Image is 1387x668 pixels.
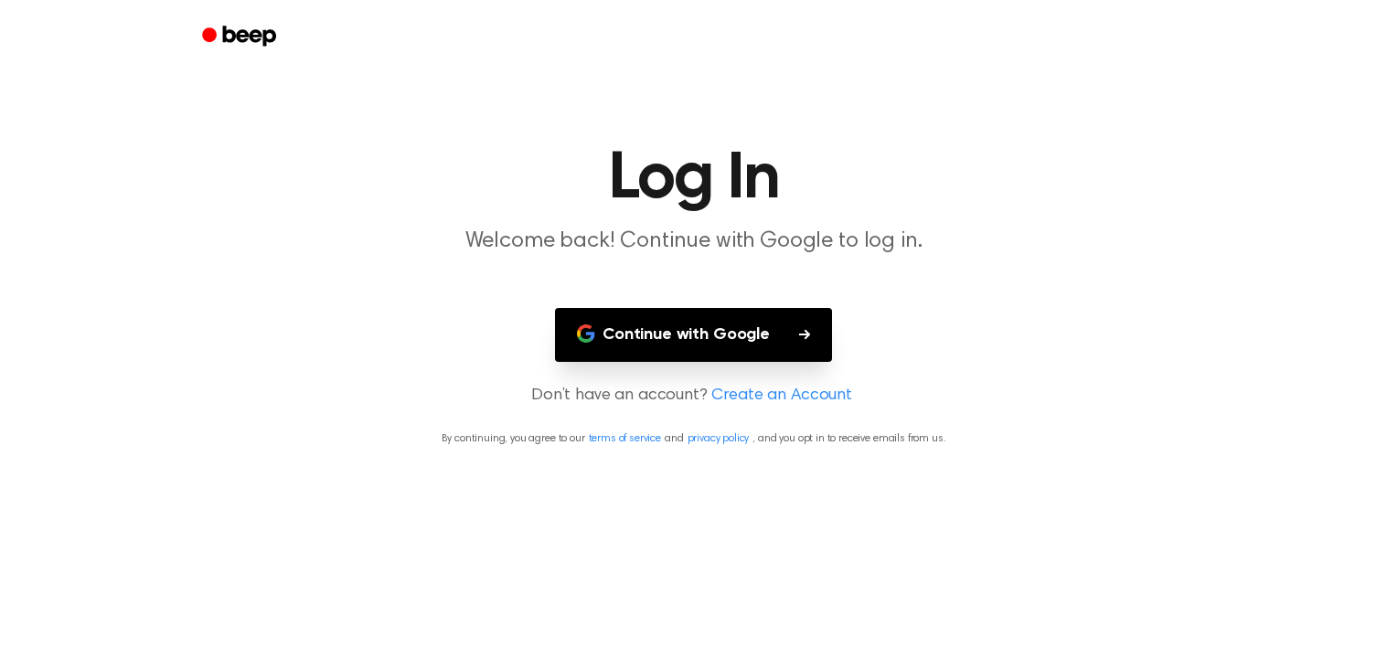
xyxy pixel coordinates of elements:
[226,146,1162,212] h1: Log In
[343,227,1045,257] p: Welcome back! Continue with Google to log in.
[189,19,293,55] a: Beep
[555,308,832,362] button: Continue with Google
[589,433,661,444] a: terms of service
[22,430,1365,447] p: By continuing, you agree to our and , and you opt in to receive emails from us.
[711,384,852,408] a: Create an Account
[688,433,750,444] a: privacy policy
[22,384,1365,408] p: Don’t have an account?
